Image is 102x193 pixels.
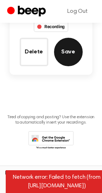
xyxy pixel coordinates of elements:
a: Beep [7,5,48,19]
p: Tired of copying and pasting? Use the extension to automatically insert your recordings. [6,115,96,125]
button: Delete Audio Record [20,38,48,66]
div: Recording [34,21,68,32]
span: Contact us [4,176,98,189]
a: Log Out [60,3,95,20]
button: Save Audio Record [54,38,83,66]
